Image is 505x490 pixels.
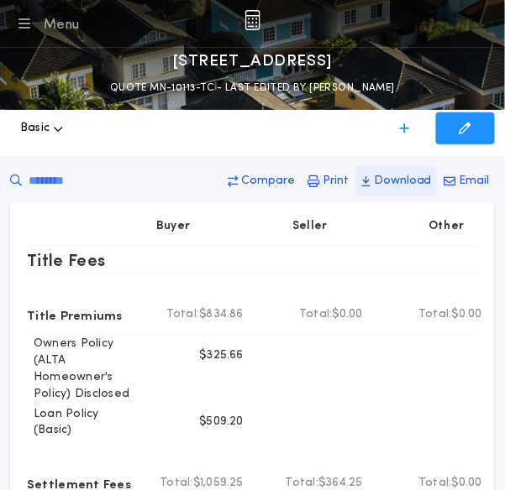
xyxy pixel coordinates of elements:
[223,166,300,196] button: Compare
[460,173,490,190] p: Email
[13,12,80,35] button: Menu
[333,306,363,323] span: $0.00
[356,166,437,196] button: Download
[166,306,200,323] b: Total:
[199,306,244,323] span: $834.86
[299,306,333,323] b: Total:
[452,306,482,323] span: $0.00
[429,218,465,235] p: Other
[199,414,244,431] p: $509.20
[241,173,295,190] p: Compare
[323,173,349,190] p: Print
[44,15,80,35] div: Menu
[199,347,244,364] p: $325.66
[20,102,63,155] button: Basic
[20,120,50,137] span: Basic
[27,247,106,274] p: Title Fees
[110,80,395,96] p: QUOTE MN-10113-TC - LAST EDITED BY [PERSON_NAME]
[27,301,123,328] p: Title Premiums
[172,48,333,75] p: [STREET_ADDRESS]
[418,306,452,323] b: Total:
[245,10,260,30] img: img
[302,166,354,196] button: Print
[156,218,190,235] p: Buyer
[374,173,432,190] p: Download
[292,218,328,235] p: Seller
[27,406,138,440] p: Loan Policy (Basic)
[439,166,495,196] button: Email
[27,336,138,403] p: Owners Policy (ALTA Homeowner's Policy) Disclosed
